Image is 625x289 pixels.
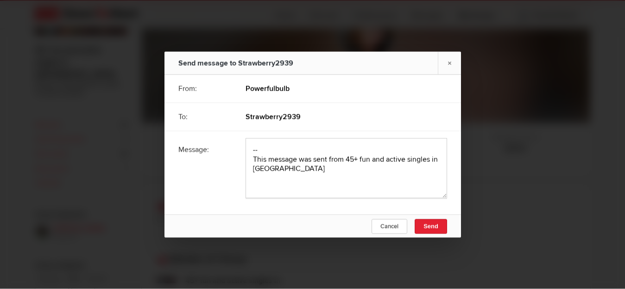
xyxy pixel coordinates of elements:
[415,219,447,234] button: Send
[423,223,438,230] span: Send
[380,223,398,230] span: Cancel
[178,138,232,161] div: Message:
[246,112,301,121] b: Strawberry2939
[178,52,293,75] div: Send message to Strawberry2939
[178,105,232,129] div: To:
[246,84,290,93] b: Powerfulbulb
[438,52,461,74] a: ×
[178,77,232,100] div: From:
